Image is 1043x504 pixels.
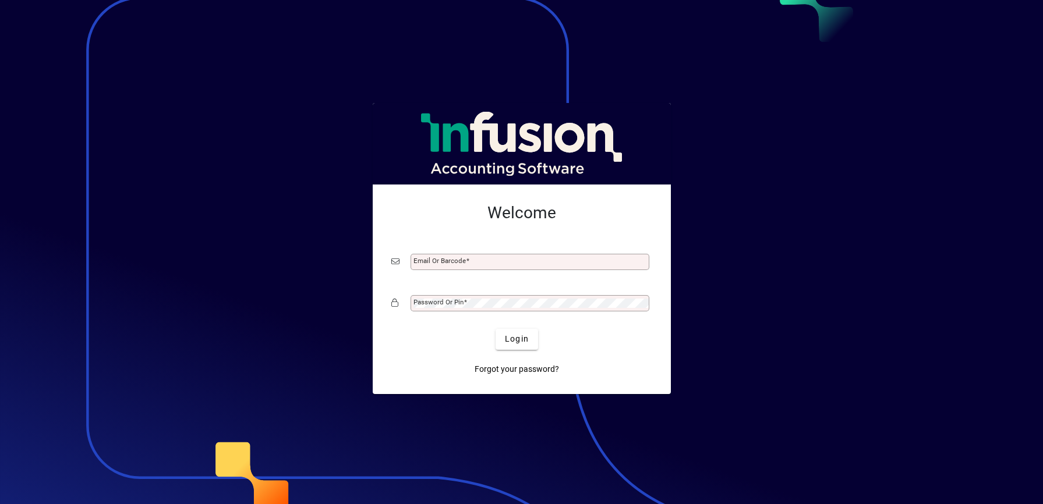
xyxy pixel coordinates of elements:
a: Forgot your password? [470,359,564,380]
button: Login [496,329,538,350]
mat-label: Email or Barcode [413,257,466,265]
mat-label: Password or Pin [413,298,464,306]
span: Forgot your password? [475,363,559,375]
span: Login [505,333,529,345]
h2: Welcome [391,203,652,223]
